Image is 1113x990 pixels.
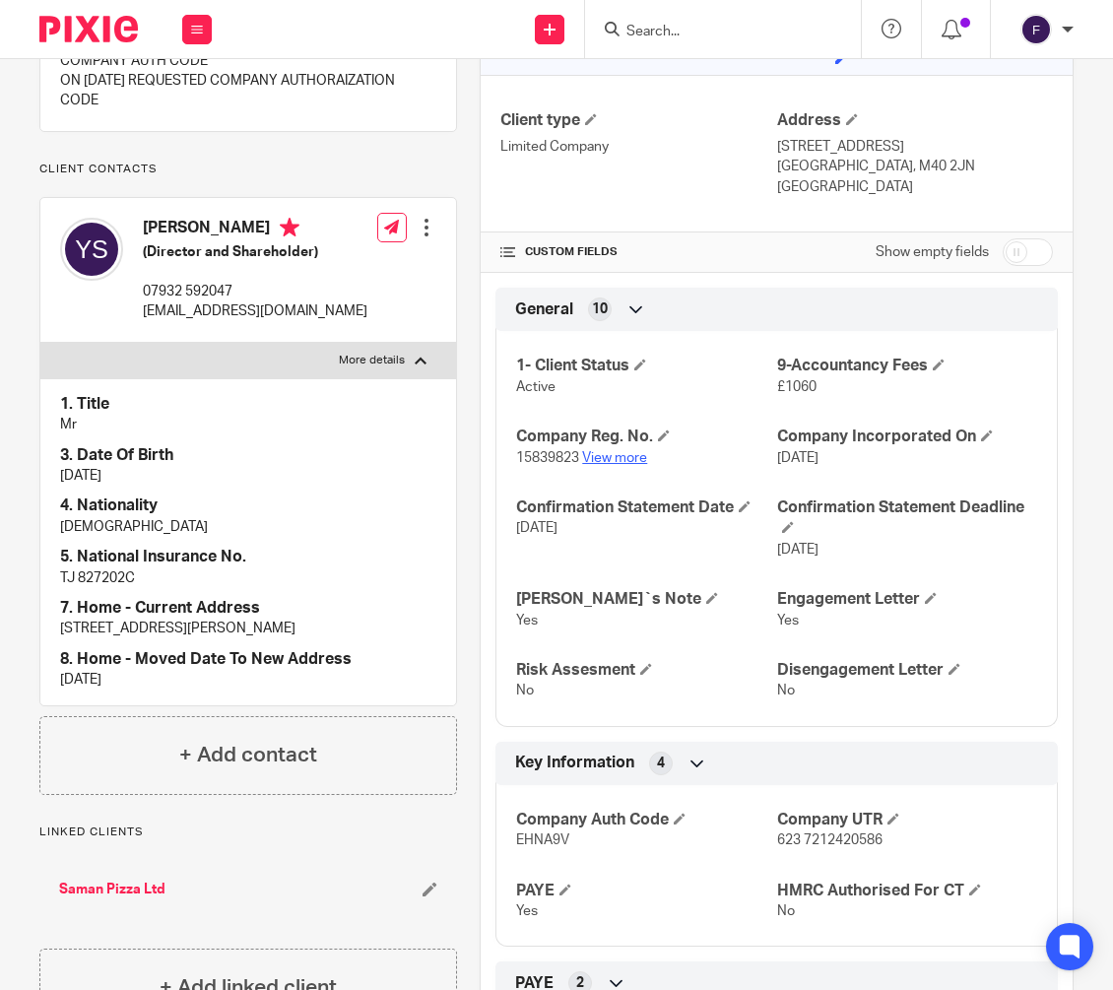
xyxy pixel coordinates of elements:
[60,495,436,516] h4: 4. Nationality
[777,157,1053,176] p: [GEOGRAPHIC_DATA], M40 2JN
[516,521,557,535] span: [DATE]
[39,162,457,177] p: Client contacts
[516,497,776,518] h4: Confirmation Statement Date
[777,543,818,557] span: [DATE]
[777,614,799,627] span: Yes
[516,660,776,681] h4: Risk Assesment
[777,881,1037,901] h4: HMRC Authorised For CT
[777,137,1053,157] p: [STREET_ADDRESS]
[516,810,776,830] h4: Company Auth Code
[60,466,436,486] p: [DATE]
[60,394,436,415] h4: 1. Title
[60,547,436,567] h4: 5. National Insurance No.
[777,497,1037,540] h4: Confirmation Statement Deadline
[592,299,608,319] span: 10
[777,833,883,847] span: 623 7212420586
[179,740,317,770] h4: + Add contact
[516,833,569,847] span: EHNA9V
[143,242,367,262] h5: (Director and Shareholder)
[777,427,1037,447] h4: Company Incorporated On
[876,242,989,262] label: Show empty fields
[500,244,776,260] h4: CUSTOM FIELDS
[280,218,299,237] i: Primary
[60,670,436,690] p: [DATE]
[60,517,436,537] p: [DEMOGRAPHIC_DATA]
[777,451,818,465] span: [DATE]
[515,753,634,773] span: Key Information
[59,880,165,899] a: Saman Pizza Ltd
[777,177,1053,197] p: [GEOGRAPHIC_DATA]
[60,598,436,619] h4: 7. Home - Current Address
[516,684,534,697] span: No
[777,684,795,697] span: No
[777,589,1037,610] h4: Engagement Letter
[516,881,776,901] h4: PAYE
[777,110,1053,131] h4: Address
[515,299,573,320] span: General
[60,445,436,466] h4: 3. Date Of Birth
[516,614,538,627] span: Yes
[516,451,579,465] span: 15839823
[516,589,776,610] h4: [PERSON_NAME]`s Note
[777,904,795,918] span: No
[500,110,776,131] h4: Client type
[339,353,405,368] p: More details
[582,451,647,465] a: View more
[143,301,367,321] p: [EMAIL_ADDRESS][DOMAIN_NAME]
[39,825,457,840] p: Linked clients
[60,568,436,588] p: TJ 827202C
[777,356,1037,376] h4: 9-Accountancy Fees
[39,16,138,42] img: Pixie
[143,282,367,301] p: 07932 592047
[60,619,436,638] p: [STREET_ADDRESS][PERSON_NAME]
[777,660,1037,681] h4: Disengagement Letter
[500,137,776,157] p: Limited Company
[1020,14,1052,45] img: svg%3E
[60,649,436,670] h4: 8. Home - Moved Date To New Address
[516,904,538,918] span: Yes
[777,810,1037,830] h4: Company UTR
[60,415,436,434] p: Mr
[624,24,802,41] input: Search
[516,356,776,376] h4: 1- Client Status
[516,427,776,447] h4: Company Reg. No.
[516,380,556,394] span: Active
[657,754,665,773] span: 4
[143,218,367,242] h4: [PERSON_NAME]
[60,218,123,281] img: svg%3E
[777,380,817,394] span: £1060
